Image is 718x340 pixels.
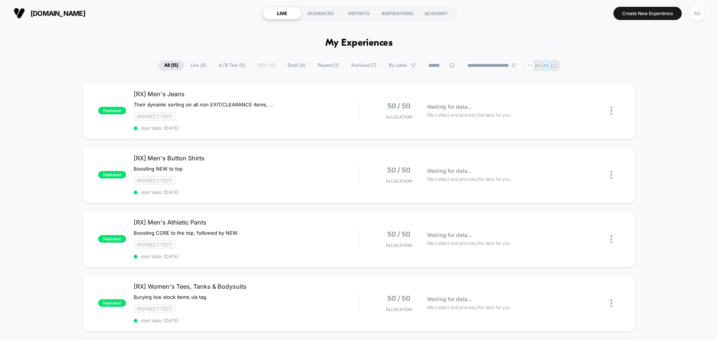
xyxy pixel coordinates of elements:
[690,6,704,21] div: AS
[134,294,208,300] span: Burying low stock items via tag.
[98,299,126,307] span: published
[386,243,412,248] span: Allocation
[98,107,126,114] span: published
[14,8,25,19] img: Visually logo
[134,112,176,121] span: Redirect Test
[613,7,682,20] button: Create New Experience
[386,178,412,184] span: Allocation
[134,318,359,323] span: start date: [DATE]
[610,235,612,243] img: close
[427,175,510,183] span: We collect and process the data for you
[98,171,126,178] span: published
[610,171,612,179] img: close
[185,60,212,71] span: Live ( 8 )
[387,166,410,174] span: 50 / 50
[345,60,382,71] span: Archived ( 7 )
[325,38,393,49] h1: My Experiences
[263,7,301,19] div: LIVE
[427,111,510,118] span: We collect and process the data for you
[427,304,510,311] span: We collect and process the data for you
[417,7,455,19] div: ACADEMY
[134,154,359,162] span: [RX] Men's Button Shirts
[687,6,707,21] button: AS
[134,176,176,185] span: Redirect Test
[301,7,340,19] div: AUDIENCES
[134,125,359,131] span: start date: [DATE]
[427,240,510,247] span: We collect and process the data for you
[389,63,407,68] span: By Label
[386,114,412,120] span: Allocation
[31,9,85,17] span: [DOMAIN_NAME]
[134,254,359,259] span: start date: [DATE]
[134,230,239,236] span: Boosting CORE to the top, followed by NEW.
[543,63,549,68] p: AS
[98,235,126,243] span: published
[134,240,176,249] span: Redirect Test
[282,60,311,71] span: Draft ( 6 )
[524,60,535,71] div: + 1
[134,102,274,108] span: Their dynamic sorting on all non EXIT/CLEARANCE items, followed by EXIT, then CLEARANCE
[340,7,378,19] div: REPORTS
[427,231,472,239] span: Waiting for data...
[213,60,251,71] span: A/B Test ( 8 )
[134,166,183,172] span: Boosting NEW to top
[11,7,88,19] button: [DOMAIN_NAME]
[312,60,344,71] span: Paused ( 1 )
[427,103,472,111] span: Waiting for data...
[427,295,472,303] span: Waiting for data...
[378,7,417,19] div: INSPIRATIONS
[134,90,359,98] span: [RX] Men's Jeans
[386,307,412,312] span: Allocation
[610,299,612,307] img: close
[610,107,612,115] img: close
[134,305,176,313] span: Redirect Test
[159,60,184,71] span: All ( 15 )
[134,189,359,195] span: start date: [DATE]
[387,230,410,238] span: 50 / 50
[387,102,410,110] span: 50 / 50
[427,167,472,175] span: Waiting for data...
[551,63,557,68] p: LC
[134,218,359,226] span: [RX] Men's Athletic Pants
[134,283,359,290] span: [RX] Women's Tees, Tanks & Bodysuits
[535,63,541,68] p: AH
[512,63,516,68] img: end
[387,294,410,302] span: 50 / 50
